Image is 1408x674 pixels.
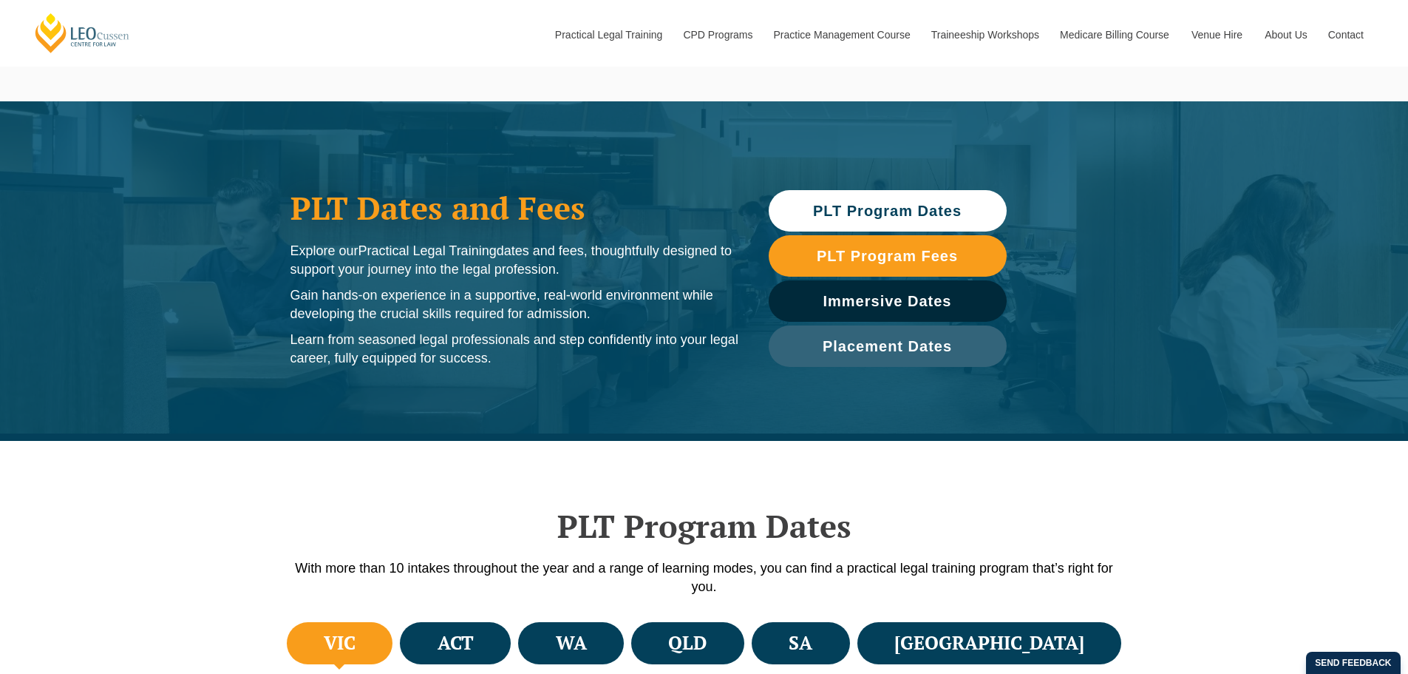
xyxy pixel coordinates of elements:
[769,326,1007,367] a: Placement Dates
[672,3,762,67] a: CPD Programs
[324,631,356,656] h4: VIC
[290,331,739,368] p: Learn from seasoned legal professionals and step confidently into your legal career, fully equipp...
[769,235,1007,277] a: PLT Program Fees
[358,243,497,258] span: Practical Legal Training
[920,3,1049,67] a: Traineeship Workshops
[823,339,952,354] span: Placement Dates
[1180,3,1254,67] a: Venue Hire
[769,280,1007,322] a: Immersive Dates
[1049,3,1180,67] a: Medicare Billing Course
[769,190,1007,232] a: PLT Program Dates
[823,294,952,309] span: Immersive Dates
[813,203,962,218] span: PLT Program Dates
[668,631,707,656] h4: QLD
[290,286,739,323] p: Gain hands-on experience in a supportive, real-world environment while developing the crucial ski...
[283,559,1126,596] p: With more than 10 intakes throughout the year and a range of learning modes, you can find a pract...
[283,508,1126,545] h2: PLT Program Dates
[544,3,673,67] a: Practical Legal Training
[894,631,1084,656] h4: [GEOGRAPHIC_DATA]
[817,249,958,263] span: PLT Program Fees
[438,631,474,656] h4: ACT
[1317,3,1375,67] a: Contact
[290,242,739,279] p: Explore our dates and fees, thoughtfully designed to support your journey into the legal profession.
[763,3,920,67] a: Practice Management Course
[1254,3,1317,67] a: About Us
[789,631,812,656] h4: SA
[556,631,587,656] h4: WA
[33,12,132,54] a: [PERSON_NAME] Centre for Law
[1309,575,1371,637] iframe: LiveChat chat widget
[290,189,739,226] h1: PLT Dates and Fees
